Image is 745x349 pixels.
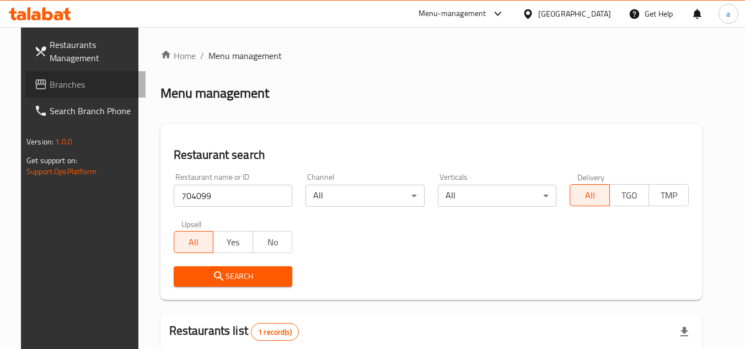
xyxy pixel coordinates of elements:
[577,173,605,181] label: Delivery
[50,78,137,91] span: Branches
[169,323,299,341] h2: Restaurants list
[305,185,425,207] div: All
[570,184,610,206] button: All
[218,234,249,250] span: Yes
[671,319,698,345] div: Export file
[438,185,557,207] div: All
[25,71,146,98] a: Branches
[26,135,53,149] span: Version:
[26,153,77,168] span: Get support on:
[253,231,293,253] button: No
[183,270,284,283] span: Search
[160,49,702,62] nav: breadcrumb
[208,49,282,62] span: Menu management
[251,327,298,337] span: 1 record(s)
[50,38,137,65] span: Restaurants Management
[726,8,730,20] span: a
[419,7,486,20] div: Menu-management
[653,187,684,203] span: TMP
[160,84,269,102] h2: Menu management
[174,266,293,287] button: Search
[26,164,97,179] a: Support.OpsPlatform
[251,323,299,341] div: Total records count
[575,187,605,203] span: All
[174,185,293,207] input: Search for restaurant name or ID..
[609,184,650,206] button: TGO
[25,31,146,71] a: Restaurants Management
[55,135,72,149] span: 1.0.0
[213,231,253,253] button: Yes
[181,220,202,228] label: Upsell
[25,98,146,124] a: Search Branch Phone
[50,104,137,117] span: Search Branch Phone
[614,187,645,203] span: TGO
[648,184,689,206] button: TMP
[258,234,288,250] span: No
[538,8,611,20] div: [GEOGRAPHIC_DATA]
[174,147,689,163] h2: Restaurant search
[200,49,204,62] li: /
[160,49,196,62] a: Home
[174,231,214,253] button: All
[179,234,210,250] span: All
